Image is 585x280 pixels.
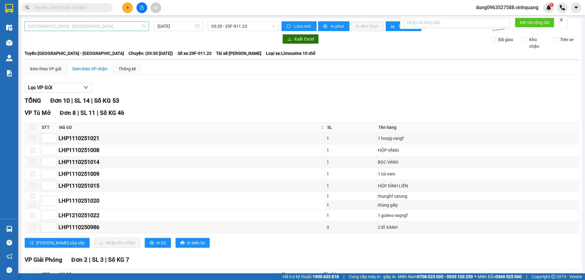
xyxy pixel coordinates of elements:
[89,256,90,263] span: |
[58,168,326,180] td: LHP1110251009
[526,273,527,280] span: |
[378,147,577,154] div: HỘP VÀNG
[286,24,292,29] span: sync
[216,50,261,57] span: Tài xế: [PERSON_NAME]
[6,240,12,246] span: question-circle
[403,18,510,27] input: Nhập số tổng đài
[6,70,12,76] img: solution-icon
[573,5,579,10] span: caret-down
[154,5,158,10] span: aim
[92,256,104,263] span: SL 3
[187,239,205,246] span: In biên lai
[58,156,326,168] td: LHP1110251014
[378,183,577,189] div: HỘP DÍNH LIỀN
[178,50,211,57] span: Số xe: 29F-011.23
[327,135,376,142] div: 1
[58,134,324,143] div: LHP1110251021
[549,3,554,7] sup: 1
[211,22,275,31] span: 03:30 - 29F-011.23
[351,21,384,31] button: In đơn chọn
[30,241,34,246] span: sort-ascending
[6,40,12,46] img: warehouse-icon
[58,170,324,178] div: LHP1110251009
[478,273,522,280] span: Miền Bắc
[559,18,563,22] span: close
[28,22,145,31] span: Thanh Hóa - Hà Nội
[150,241,154,246] span: printer
[58,210,326,222] td: LHP1210251022
[398,273,473,280] span: Miền Nam
[6,253,12,259] span: notification
[495,274,522,279] strong: 0369 525 060
[175,238,210,248] button: printerIn biên lai
[327,212,376,219] div: 1
[59,124,319,131] span: Mã GD
[25,256,62,263] span: VP Giải Phóng
[391,24,396,29] span: bar-chart
[5,4,13,13] img: logo-vxr
[158,23,194,30] input: 12/10/2025
[378,159,577,165] div: BỌC VÀNG
[58,222,326,233] td: LHP1110250986
[58,144,326,156] td: LHP1110251008
[378,171,577,177] div: 1 túi nem
[40,122,58,133] th: STT
[94,238,140,248] button: downloadNhập kho nhận
[546,5,551,10] img: icon-new-feature
[108,256,129,263] span: Số KG 7
[558,36,576,43] span: Trên xe
[266,50,315,57] span: Loại xe: Limousine 10 chỗ
[313,274,339,279] strong: 1900 633 818
[378,135,577,142] div: 1 hoopj vangf
[136,2,147,13] button: file-add
[378,212,577,219] div: 1 goiiws vaqngf
[294,36,314,42] span: Xuất Excel
[327,224,376,231] div: 3
[129,50,173,57] span: Chuyến: (03:30 [DATE])
[318,21,349,31] button: printerIn phơi
[6,226,12,232] img: warehouse-icon
[327,147,376,154] div: 1
[349,273,396,280] span: Cung cấp máy in - giấy in:
[378,193,577,200] div: thunghf catong
[7,26,38,39] strong: PHIẾU GỬI HÀNG
[6,55,12,61] img: warehouse-icon
[283,273,339,280] span: Hỗ trợ kỹ thuật:
[25,238,90,248] button: sort-ascending[PERSON_NAME] sắp xếp
[5,40,40,50] strong: Hotline : 0889 23 23 23
[326,122,377,133] th: SL
[100,109,124,116] span: Số KG 46
[25,109,51,116] span: VP Tú Mỡ
[6,267,12,273] span: message
[386,21,421,31] button: bar-chartThống kê
[156,239,166,246] span: In DS
[294,23,312,30] span: Làm mới
[378,202,577,208] div: thùng giấy
[80,109,95,116] span: SL 11
[105,256,107,263] span: |
[6,24,12,31] img: warehouse-icon
[327,159,376,165] div: 1
[527,36,548,50] span: Kho nhận
[40,269,58,279] th: STT
[58,211,324,220] div: LHP1210251022
[97,109,98,116] span: |
[327,193,376,200] div: 1
[322,269,579,279] th: Tên hàng
[515,18,554,27] button: Kết nối tổng đài
[58,133,326,144] td: LHP1110251021
[58,180,326,192] td: LHP1110251015
[60,109,76,116] span: Đơn 8
[6,5,39,25] strong: CÔNG TY TNHH VĨNH QUANG
[287,37,292,42] span: download
[126,5,130,10] span: plus
[327,183,376,189] div: 1
[343,273,344,280] span: |
[122,2,133,13] button: plus
[58,223,324,232] div: LHP1110250986
[327,202,376,208] div: 1
[25,5,30,10] span: search
[496,36,516,43] span: Đã giao
[59,271,274,278] span: Mã GD
[58,158,324,166] div: LHP1110251014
